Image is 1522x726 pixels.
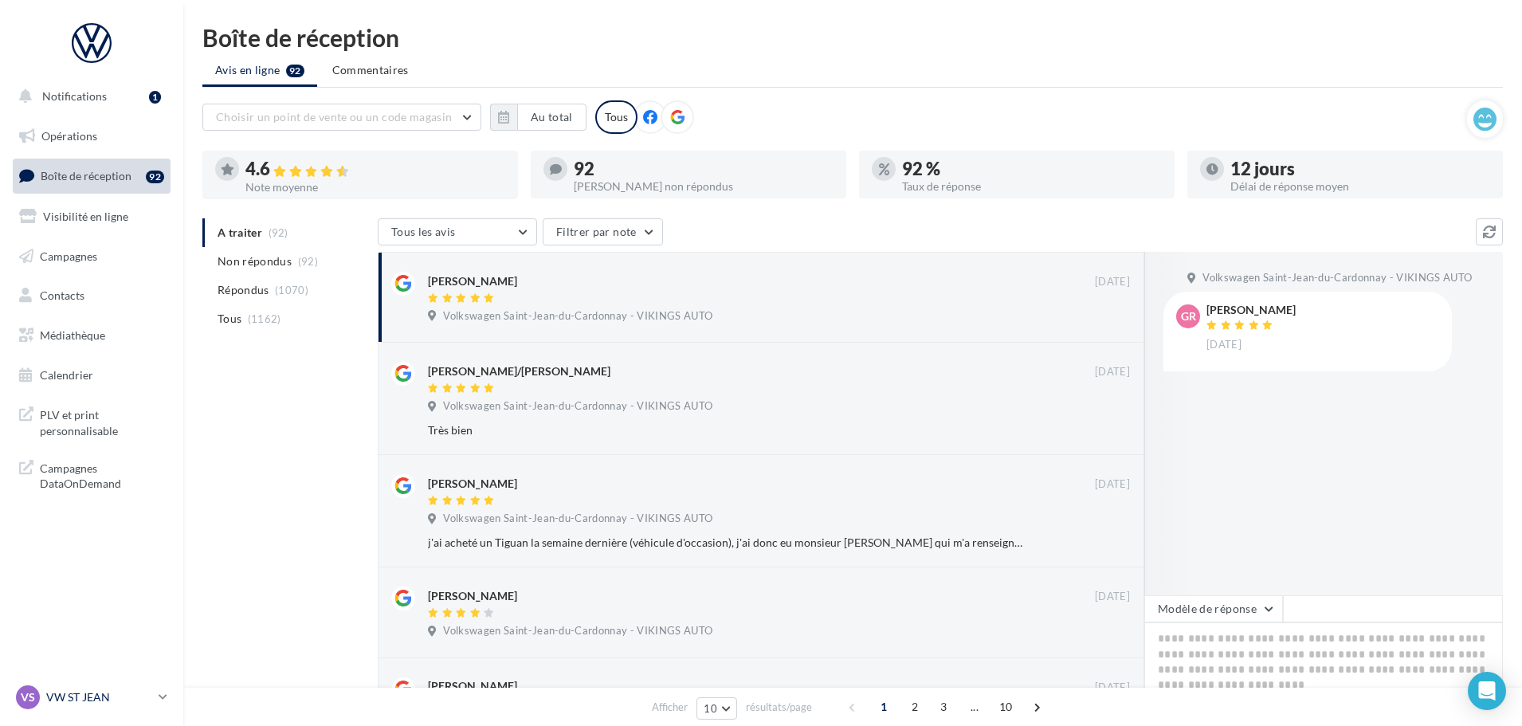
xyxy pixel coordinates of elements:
a: Opérations [10,120,174,153]
span: Opérations [41,129,97,143]
div: Open Intercom Messenger [1468,672,1506,710]
span: (1070) [275,284,308,296]
a: Calendrier [10,359,174,392]
a: Médiathèque [10,319,174,352]
div: 12 jours [1230,160,1490,178]
span: (1162) [248,312,281,325]
span: Boîte de réception [41,169,131,182]
button: Choisir un point de vente ou un code magasin [202,104,481,131]
span: Commentaires [332,62,409,78]
a: Campagnes DataOnDemand [10,451,174,498]
div: j'ai acheté un Tiguan la semaine dernière (véhicule d'occasion), j'ai donc eu monsieur [PERSON_NA... [428,535,1026,551]
div: Tous [595,100,637,134]
div: [PERSON_NAME] [428,273,517,289]
span: [DATE] [1206,338,1242,352]
span: Choisir un point de vente ou un code magasin [216,110,452,124]
span: Afficher [652,700,688,715]
span: Tous les avis [391,225,456,238]
span: 2 [902,694,928,720]
span: ... [962,694,987,720]
span: Volkswagen Saint-Jean-du-Cardonnay - VIKINGS AUTO [443,624,712,638]
p: VW ST JEAN [46,689,152,705]
div: 92 [574,160,834,178]
span: 10 [704,702,717,715]
span: Notifications [42,89,107,103]
span: 1 [871,694,896,720]
span: (92) [298,255,318,268]
button: Filtrer par note [543,218,663,245]
div: 4.6 [245,160,505,179]
span: 3 [931,694,956,720]
a: Boîte de réception92 [10,159,174,193]
a: VS VW ST JEAN [13,682,171,712]
div: Délai de réponse moyen [1230,181,1490,192]
span: Volkswagen Saint-Jean-du-Cardonnay - VIKINGS AUTO [443,309,712,324]
span: résultats/page [746,700,812,715]
div: Note moyenne [245,182,505,193]
span: Gr [1181,308,1196,324]
span: Volkswagen Saint-Jean-du-Cardonnay - VIKINGS AUTO [1202,271,1472,285]
button: Tous les avis [378,218,537,245]
span: Non répondus [218,253,292,269]
span: 10 [993,694,1019,720]
a: Contacts [10,279,174,312]
span: VS [21,689,35,705]
button: Au total [490,104,586,131]
span: Tous [218,311,241,327]
span: Médiathèque [40,328,105,342]
div: [PERSON_NAME] non répondus [574,181,834,192]
button: Modèle de réponse [1144,595,1283,622]
div: [PERSON_NAME] [428,678,517,694]
span: Visibilité en ligne [43,210,128,223]
span: Campagnes [40,249,97,262]
span: Campagnes DataOnDemand [40,457,164,492]
div: Boîte de réception [202,26,1503,49]
button: Au total [517,104,586,131]
div: 92 [146,171,164,183]
button: 10 [696,697,737,720]
span: [DATE] [1095,590,1130,604]
span: Contacts [40,288,84,302]
span: Volkswagen Saint-Jean-du-Cardonnay - VIKINGS AUTO [443,399,712,414]
div: [PERSON_NAME]/[PERSON_NAME] [428,363,610,379]
button: Notifications 1 [10,80,167,113]
span: [DATE] [1095,275,1130,289]
span: [DATE] [1095,365,1130,379]
span: Répondus [218,282,269,298]
div: Taux de réponse [902,181,1162,192]
a: Campagnes [10,240,174,273]
span: Volkswagen Saint-Jean-du-Cardonnay - VIKINGS AUTO [443,512,712,526]
div: [PERSON_NAME] [1206,304,1296,316]
span: [DATE] [1095,681,1130,695]
div: 1 [149,91,161,104]
div: Très bien [428,422,1026,438]
div: 92 % [902,160,1162,178]
span: Calendrier [40,368,93,382]
a: PLV et print personnalisable [10,398,174,445]
a: Visibilité en ligne [10,200,174,233]
span: [DATE] [1095,477,1130,492]
div: [PERSON_NAME] [428,476,517,492]
span: PLV et print personnalisable [40,404,164,438]
div: [PERSON_NAME] [428,588,517,604]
